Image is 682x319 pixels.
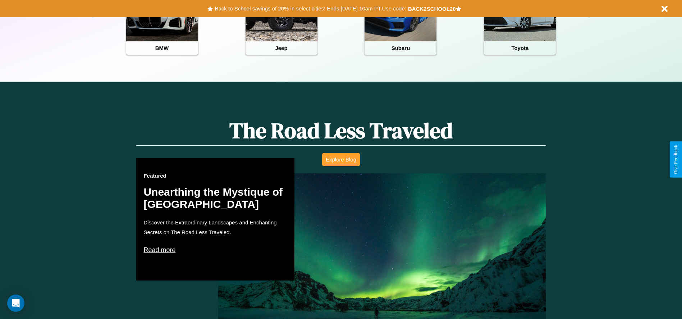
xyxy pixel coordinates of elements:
h4: Subaru [365,41,436,55]
p: Read more [143,244,287,256]
button: Back to School savings of 20% in select cities! Ends [DATE] 10am PT.Use code: [213,4,408,14]
h4: BMW [126,41,198,55]
div: Give Feedback [673,145,678,174]
button: Explore Blog [322,153,360,166]
h2: Unearthing the Mystique of [GEOGRAPHIC_DATA] [143,186,287,210]
b: BACK2SCHOOL20 [408,6,456,12]
h1: The Road Less Traveled [136,116,545,146]
h3: Featured [143,173,287,179]
h4: Jeep [246,41,317,55]
p: Discover the Extraordinary Landscapes and Enchanting Secrets on The Road Less Traveled. [143,218,287,237]
h4: Toyota [484,41,556,55]
div: Open Intercom Messenger [7,295,24,312]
